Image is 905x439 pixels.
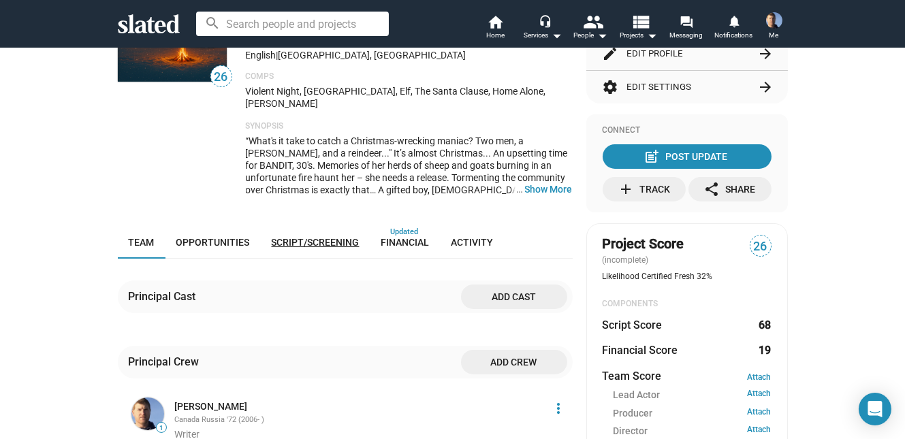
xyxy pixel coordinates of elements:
[246,71,573,82] p: Comps
[211,68,232,86] span: 26
[276,50,279,61] span: |
[603,369,662,383] dt: Team Score
[769,27,779,44] span: Me
[603,71,772,103] button: Edit Settings
[175,400,248,413] a: [PERSON_NAME]
[603,235,684,253] span: Project Score
[614,425,648,438] span: Director
[261,226,370,259] a: Script/Screening
[246,50,276,61] span: English
[524,27,562,44] div: Services
[758,79,774,95] mat-icon: arrow_forward
[748,407,772,420] a: Attach
[603,144,772,169] button: Post Update
[759,318,772,332] dd: 68
[704,177,756,201] div: Share
[758,46,774,62] mat-icon: arrow_forward
[472,284,556,309] span: Add cast
[614,407,653,420] span: Producer
[603,272,772,282] div: Likelihood Certified Fresh 32%
[246,85,573,110] p: Violent Night, [GEOGRAPHIC_DATA], Elf, The Santa Clause, Home Alone, [PERSON_NAME]
[859,393,891,425] div: Open Intercom Messenger
[620,27,657,44] span: Projects
[603,125,772,136] div: Connect
[715,27,753,44] span: Notifications
[488,14,504,30] mat-icon: home
[603,318,663,332] dt: Script Score
[603,177,686,201] button: Track
[272,237,360,248] span: Script/Screening
[704,181,720,197] mat-icon: share
[451,237,494,248] span: Activity
[520,14,567,44] button: Services
[618,177,670,201] div: Track
[246,121,573,132] p: Synopsis
[157,424,166,432] span: 1
[603,79,619,95] mat-icon: settings
[176,237,250,248] span: Opportunities
[472,350,556,374] span: Add crew
[594,27,611,44] mat-icon: arrow_drop_down
[549,27,565,44] mat-icon: arrow_drop_down
[370,226,441,259] a: Financial
[710,14,758,44] a: Notifications
[129,355,205,369] div: Principal Crew
[539,15,551,27] mat-icon: headset_mic
[131,397,164,430] img: Joel Cousins
[663,14,710,44] a: Messaging
[279,50,466,61] span: [GEOGRAPHIC_DATA], [GEOGRAPHIC_DATA]
[748,389,772,402] a: Attach
[759,343,772,357] dd: 19
[766,12,782,29] img: Joel Cousins
[381,237,430,248] span: Financial
[574,27,608,44] div: People
[669,27,703,44] span: Messaging
[175,415,543,425] div: Canada Russia '72 (2006- )
[727,14,740,27] mat-icon: notifications
[129,289,202,304] div: Principal Cast
[246,135,573,293] span: “What's it take to catch a Christmas-wrecking maniac? Two men, a [PERSON_NAME], and a reindeer......
[511,183,525,195] span: …
[644,148,660,165] mat-icon: post_add
[567,14,615,44] button: People
[618,181,634,197] mat-icon: add
[165,226,261,259] a: Opportunities
[688,177,772,201] button: Share
[630,12,650,31] mat-icon: view_list
[461,350,567,374] button: Add crew
[582,12,602,31] mat-icon: people
[551,400,567,417] mat-icon: more_vert
[441,226,505,259] a: Activity
[196,12,389,36] input: Search people and projects
[644,27,660,44] mat-icon: arrow_drop_down
[472,14,520,44] a: Home
[129,237,155,248] span: Team
[750,238,771,256] span: 26
[758,10,791,45] button: Joel CousinsMe
[614,389,661,402] span: Lead Actor
[603,37,772,70] button: Edit Profile
[603,255,652,265] span: (incomplete)
[603,46,619,62] mat-icon: edit
[486,27,505,44] span: Home
[748,372,772,382] a: Attach
[680,15,693,28] mat-icon: forum
[603,343,678,357] dt: Financial Score
[525,183,573,195] button: …Show More
[118,226,165,259] a: Team
[748,425,772,438] a: Attach
[461,284,567,309] button: Add cast
[603,299,772,310] div: COMPONENTS
[615,14,663,44] button: Projects
[646,144,727,169] div: Post Update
